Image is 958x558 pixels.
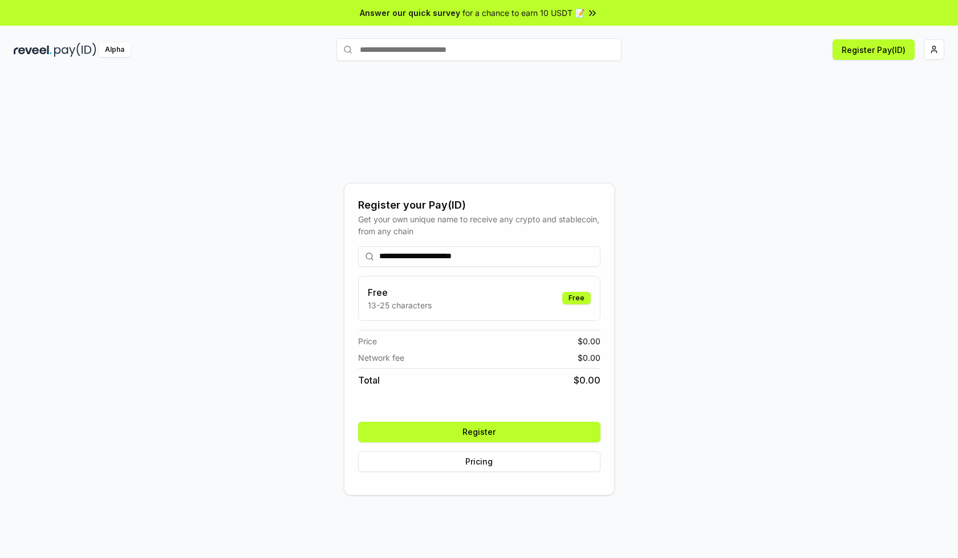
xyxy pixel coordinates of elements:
div: Register your Pay(ID) [358,197,600,213]
img: reveel_dark [14,43,52,57]
div: Alpha [99,43,131,57]
button: Register [358,422,600,442]
span: for a chance to earn 10 USDT 📝 [462,7,584,19]
span: $ 0.00 [578,335,600,347]
span: Answer our quick survey [360,7,460,19]
span: $ 0.00 [578,352,600,364]
button: Pricing [358,451,600,472]
button: Register Pay(ID) [833,39,915,60]
span: $ 0.00 [574,373,600,387]
span: Total [358,373,380,387]
span: Network fee [358,352,404,364]
h3: Free [368,286,432,299]
div: Free [562,292,591,304]
img: pay_id [54,43,96,57]
span: Price [358,335,377,347]
p: 13-25 characters [368,299,432,311]
div: Get your own unique name to receive any crypto and stablecoin, from any chain [358,213,600,237]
